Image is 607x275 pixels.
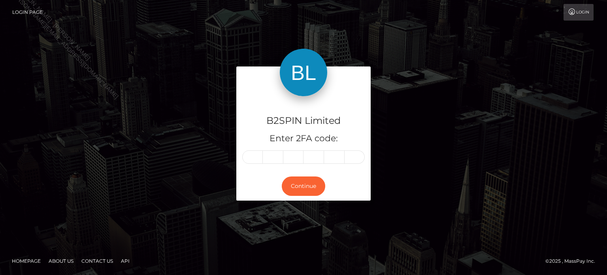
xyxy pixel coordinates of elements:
a: About Us [45,255,77,267]
h4: B2SPIN Limited [242,114,365,128]
h5: Enter 2FA code: [242,133,365,145]
button: Continue [282,176,325,196]
a: Login Page [12,4,43,21]
a: Homepage [9,255,44,267]
a: Contact Us [78,255,116,267]
a: Login [564,4,594,21]
a: API [118,255,133,267]
div: © 2025 , MassPay Inc. [545,257,601,266]
img: B2SPIN Limited [280,49,327,96]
